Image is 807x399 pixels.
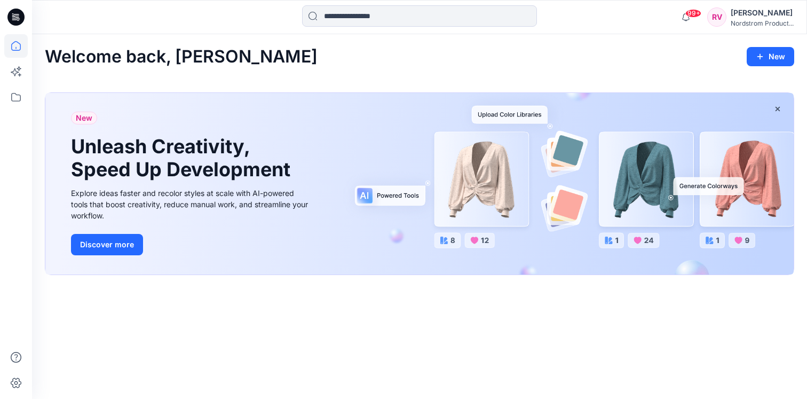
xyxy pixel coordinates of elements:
[747,47,794,66] button: New
[685,9,701,18] span: 99+
[45,47,318,67] h2: Welcome back, [PERSON_NAME]
[76,112,92,124] span: New
[71,135,295,181] h1: Unleash Creativity, Speed Up Development
[71,234,143,255] button: Discover more
[71,187,311,221] div: Explore ideas faster and recolor styles at scale with AI-powered tools that boost creativity, red...
[731,6,794,19] div: [PERSON_NAME]
[71,234,311,255] a: Discover more
[707,7,726,27] div: RV
[731,19,794,27] div: Nordstrom Product...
